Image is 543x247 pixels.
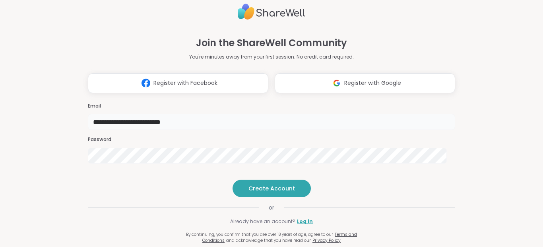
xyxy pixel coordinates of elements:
[238,0,305,23] img: ShareWell Logo
[233,180,311,197] button: Create Account
[189,53,354,61] p: You're minutes away from your first session. No credit card required.
[196,36,347,50] h1: Join the ShareWell Community
[297,218,313,225] a: Log in
[202,231,357,243] a: Terms and Conditions
[344,79,401,87] span: Register with Google
[226,237,311,243] span: and acknowledge that you have read our
[312,237,341,243] a: Privacy Policy
[230,218,295,225] span: Already have an account?
[88,103,455,110] h3: Email
[88,73,268,93] button: Register with Facebook
[138,76,153,90] img: ShareWell Logomark
[153,79,217,87] span: Register with Facebook
[248,184,295,192] span: Create Account
[275,73,455,93] button: Register with Google
[259,204,284,212] span: or
[329,76,344,90] img: ShareWell Logomark
[88,136,455,143] h3: Password
[186,231,333,237] span: By continuing, you confirm that you are over 18 years of age, agree to our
